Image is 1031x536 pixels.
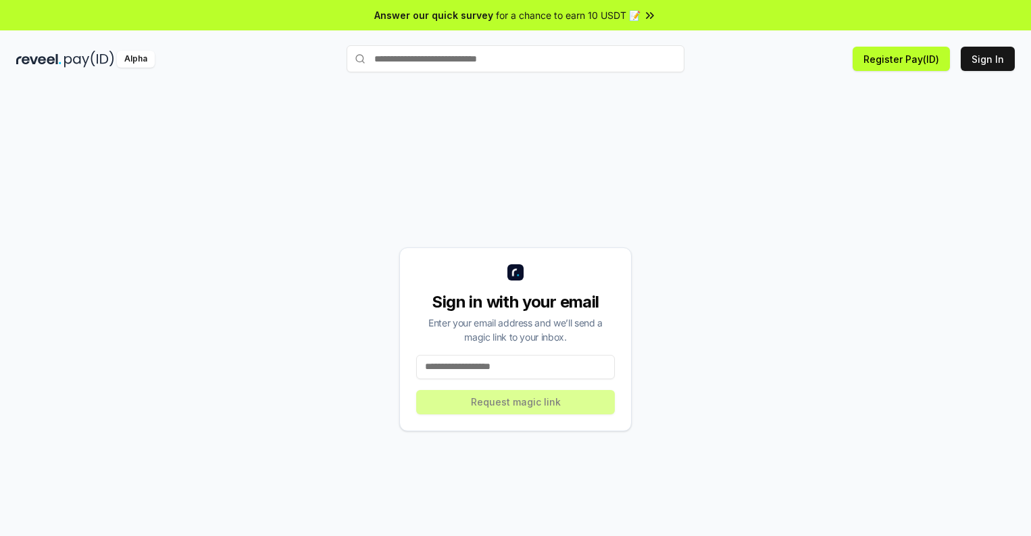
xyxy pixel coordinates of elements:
span: for a chance to earn 10 USDT 📝 [496,8,640,22]
img: reveel_dark [16,51,61,68]
button: Register Pay(ID) [853,47,950,71]
div: Alpha [117,51,155,68]
span: Answer our quick survey [374,8,493,22]
div: Sign in with your email [416,291,615,313]
button: Sign In [961,47,1015,71]
div: Enter your email address and we’ll send a magic link to your inbox. [416,316,615,344]
img: logo_small [507,264,524,281]
img: pay_id [64,51,114,68]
